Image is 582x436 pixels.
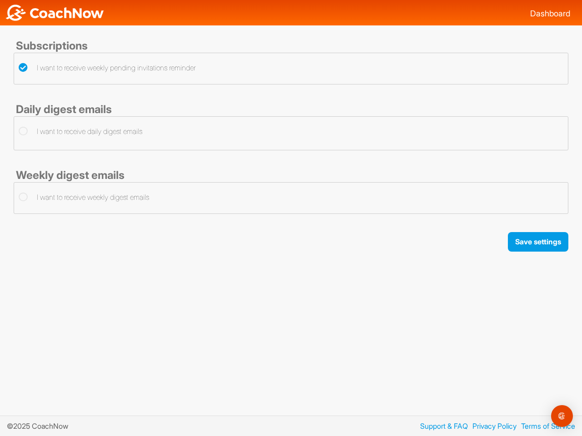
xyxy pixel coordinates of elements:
label: I want to receive daily digest emails [19,126,142,137]
div: Weekly digest emails [14,168,568,182]
div: Daily digest emails [14,103,568,116]
div: Subscriptions [14,39,568,53]
a: Dashboard [530,9,570,18]
div: Open Intercom Messenger [551,405,573,427]
button: Save settings [508,232,568,252]
a: Privacy Policy [468,421,517,431]
a: Support & FAQ [416,421,468,431]
label: I want to receive weekly pending invitations reminder [19,62,196,73]
label: I want to receive weekly digest emails [19,192,149,203]
img: CoachNow [5,5,105,21]
a: Terms of Service [517,421,575,431]
p: © 2025 CoachNow [7,421,75,431]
